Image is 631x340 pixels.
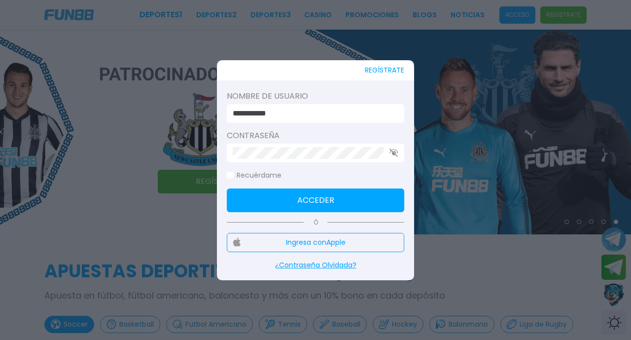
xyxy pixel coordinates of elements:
[227,260,404,270] p: ¿Contraseña Olvidada?
[227,218,404,227] p: Ó
[227,90,404,102] label: Nombre de usuario
[227,130,404,142] label: Contraseña
[227,233,404,252] button: Ingresa conApple
[227,170,281,181] label: Recuérdame
[227,189,404,212] button: Acceder
[365,60,404,80] button: REGÍSTRATE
